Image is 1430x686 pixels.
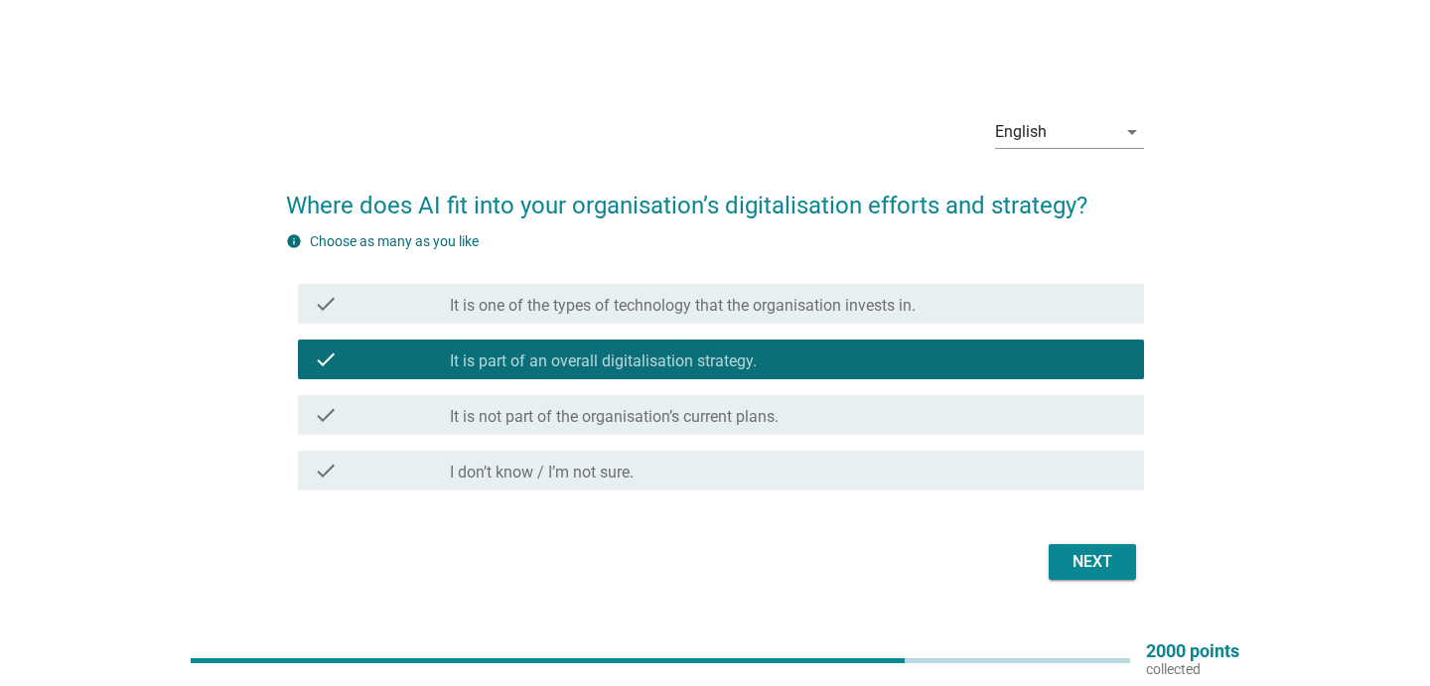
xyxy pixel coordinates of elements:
label: It is one of the types of technology that the organisation invests in. [450,296,916,316]
i: check [314,292,338,316]
label: I don’t know / I’m not sure. [450,463,634,482]
label: Choose as many as you like [310,233,479,249]
label: It is part of an overall digitalisation strategy. [450,351,757,371]
div: English [995,123,1047,141]
button: Next [1049,544,1136,580]
i: arrow_drop_down [1120,120,1144,144]
p: 2000 points [1146,642,1239,660]
label: It is not part of the organisation’s current plans. [450,407,779,427]
i: info [286,233,302,249]
i: check [314,403,338,427]
h2: Where does AI fit into your organisation’s digitalisation efforts and strategy? [286,168,1144,223]
div: Next [1065,550,1120,574]
p: collected [1146,660,1239,678]
i: check [314,459,338,482]
i: check [314,347,338,371]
